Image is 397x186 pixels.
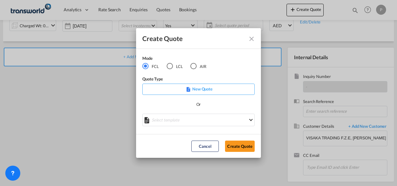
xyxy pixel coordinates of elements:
[167,63,183,70] md-radio-button: LCL
[248,35,255,43] md-icon: Close dialog
[142,76,255,84] div: Quote Type
[191,141,219,152] button: Cancel
[142,63,159,70] md-radio-button: FCL
[245,33,257,44] button: Close dialog
[196,101,201,107] div: Or
[190,63,206,70] md-radio-button: AIR
[225,141,255,152] button: Create Quote
[142,34,243,42] div: Create Quote
[142,84,255,95] div: New Quote
[136,28,261,158] md-dialog: Create QuoteModeFCL LCLAIR ...
[145,86,252,92] p: New Quote
[142,114,255,126] md-select: Select template
[142,55,214,63] div: Mode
